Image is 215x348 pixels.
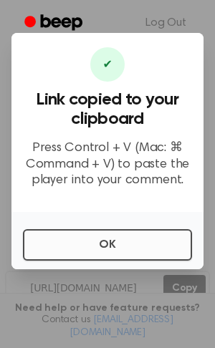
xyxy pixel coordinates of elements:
a: Beep [14,9,95,37]
h3: Link copied to your clipboard [23,90,192,129]
div: ✔ [90,47,125,82]
a: Log Out [131,6,201,40]
button: OK [23,229,192,261]
p: Press Control + V (Mac: ⌘ Command + V) to paste the player into your comment. [23,140,192,189]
